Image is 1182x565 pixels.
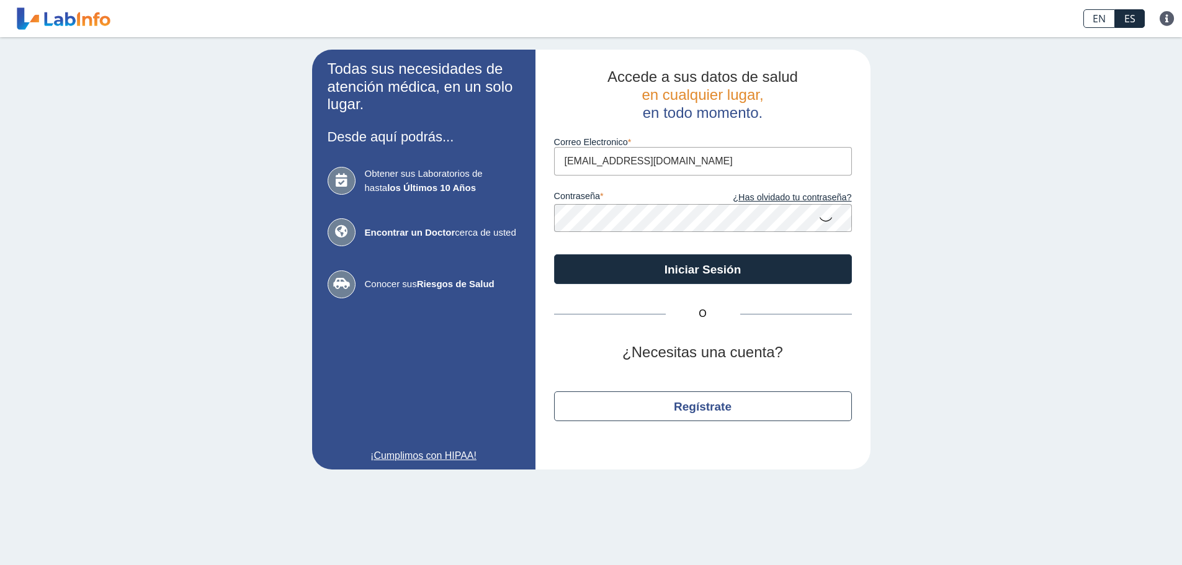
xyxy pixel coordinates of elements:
[365,227,455,238] b: Encontrar un Doctor
[1115,9,1145,28] a: ES
[328,129,520,145] h3: Desde aquí podrás...
[554,391,852,421] button: Regístrate
[328,60,520,113] h2: Todas sus necesidades de atención médica, en un solo lugar.
[328,448,520,463] a: ¡Cumplimos con HIPAA!
[643,104,763,121] span: en todo momento.
[554,137,852,147] label: Correo Electronico
[607,68,798,85] span: Accede a sus datos de salud
[666,306,740,321] span: O
[365,167,520,195] span: Obtener sus Laboratorios de hasta
[417,278,495,289] b: Riesgos de Salud
[365,277,520,291] span: Conocer sus
[365,226,520,240] span: cerca de usted
[1083,9,1115,28] a: EN
[554,344,852,362] h2: ¿Necesitas una cuenta?
[703,191,852,205] a: ¿Has olvidado tu contraseña?
[554,191,703,205] label: contraseña
[642,86,763,103] span: en cualquier lugar,
[554,254,852,284] button: Iniciar Sesión
[387,182,476,193] b: los Últimos 10 Años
